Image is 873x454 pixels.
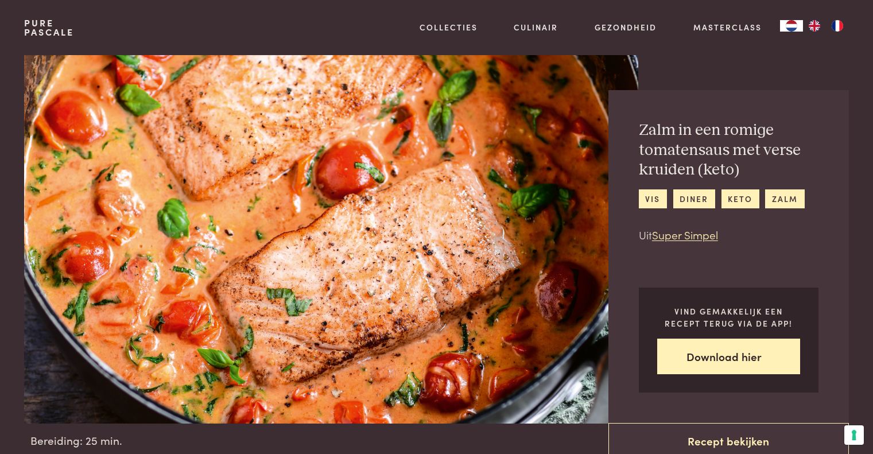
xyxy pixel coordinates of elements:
[826,20,849,32] a: FR
[780,20,849,32] aside: Language selected: Nederlands
[844,425,864,445] button: Uw voorkeuren voor toestemming voor trackingtechnologieën
[780,20,803,32] a: NL
[693,21,762,33] a: Masterclass
[765,189,804,208] a: zalm
[652,227,718,242] a: Super Simpel
[595,21,657,33] a: Gezondheid
[639,121,818,180] h2: Zalm in een romige tomatensaus met verse kruiden (keto)
[803,20,826,32] a: EN
[514,21,558,33] a: Culinair
[721,189,759,208] a: keto
[24,18,74,37] a: PurePascale
[639,189,667,208] a: vis
[30,432,122,449] span: Bereiding: 25 min.
[657,305,800,329] p: Vind gemakkelijk een recept terug via de app!
[803,20,849,32] ul: Language list
[673,189,715,208] a: diner
[657,339,800,375] a: Download hier
[24,55,638,424] img: Zalm in een romige tomatensaus met verse kruiden (keto)
[639,227,818,243] p: Uit
[420,21,478,33] a: Collecties
[780,20,803,32] div: Language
